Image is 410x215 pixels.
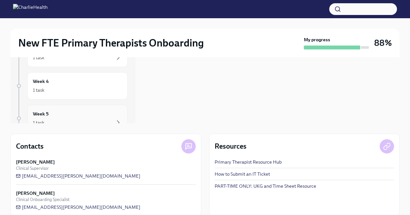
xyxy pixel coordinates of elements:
[16,72,128,100] a: Week 41 task
[33,87,44,93] div: 1 task
[16,141,44,151] h4: Contacts
[215,159,282,165] a: Primary Therapist Resource Hub
[374,37,392,49] h3: 88%
[215,183,316,189] a: PART-TIME ONLY: UKG and Time Sheet Resource
[16,159,55,165] strong: [PERSON_NAME]
[16,105,128,132] a: Week 51 task
[33,110,49,117] h6: Week 5
[16,190,55,196] strong: [PERSON_NAME]
[33,78,49,85] h6: Week 4
[16,204,140,210] a: [EMAIL_ADDRESS][PERSON_NAME][DOMAIN_NAME]
[33,54,44,61] div: 1 task
[33,119,44,126] div: 1 task
[13,4,48,14] img: CharlieHealth
[16,165,49,171] span: Clinical Supervisor
[18,36,204,49] h2: New FTE Primary Therapists Onboarding
[16,173,140,179] a: [EMAIL_ADDRESS][PERSON_NAME][DOMAIN_NAME]
[16,196,69,203] span: Clinical Onboarding Specialist
[215,141,247,151] h4: Resources
[304,36,330,43] strong: My progress
[215,171,270,177] a: How to Submit an IT Ticket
